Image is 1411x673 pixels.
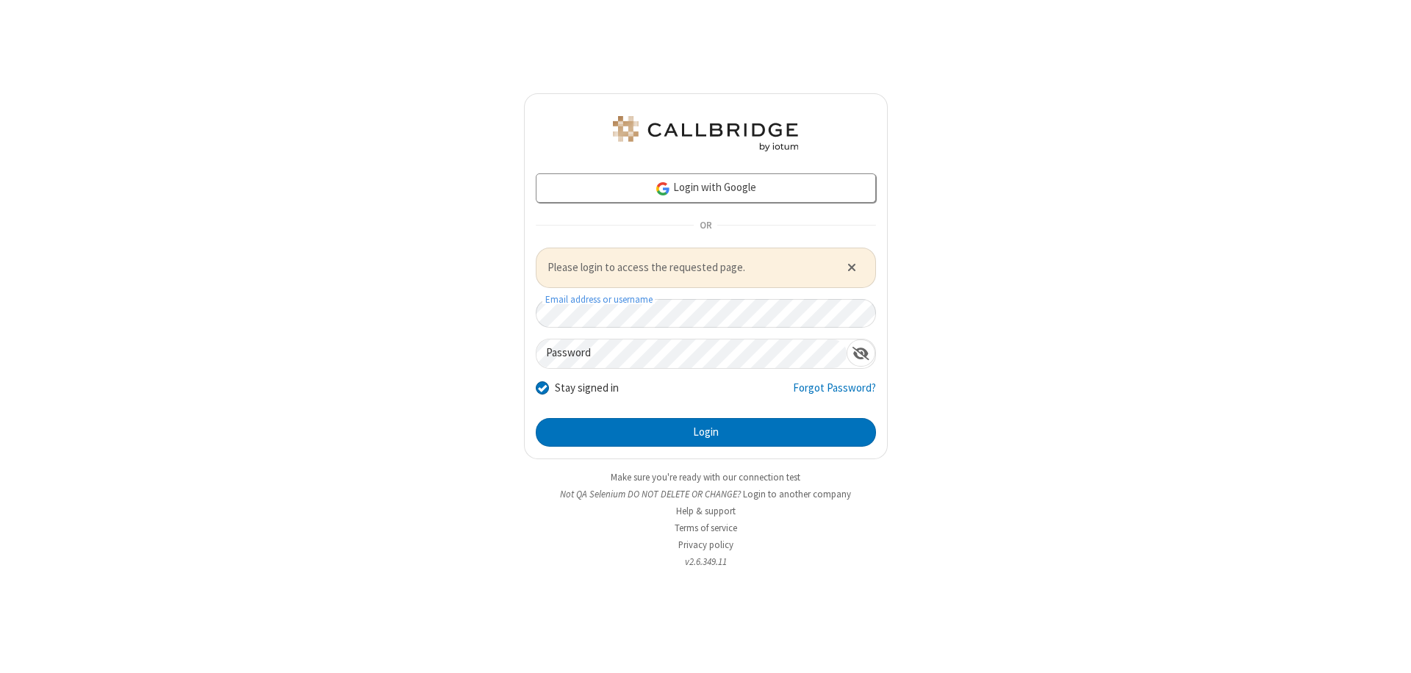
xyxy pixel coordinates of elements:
[536,299,876,328] input: Email address or username
[678,539,733,551] a: Privacy policy
[536,173,876,203] a: Login with Google
[536,339,847,368] input: Password
[839,256,864,278] button: Close alert
[675,522,737,534] a: Terms of service
[536,418,876,447] button: Login
[524,487,888,501] li: Not QA Selenium DO NOT DELETE OR CHANGE?
[610,116,801,151] img: QA Selenium DO NOT DELETE OR CHANGE
[793,380,876,408] a: Forgot Password?
[555,380,619,397] label: Stay signed in
[676,505,736,517] a: Help & support
[655,181,671,197] img: google-icon.png
[694,215,717,236] span: OR
[743,487,851,501] button: Login to another company
[611,471,800,483] a: Make sure you're ready with our connection test
[547,259,829,276] span: Please login to access the requested page.
[524,555,888,569] li: v2.6.349.11
[847,339,875,367] div: Show password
